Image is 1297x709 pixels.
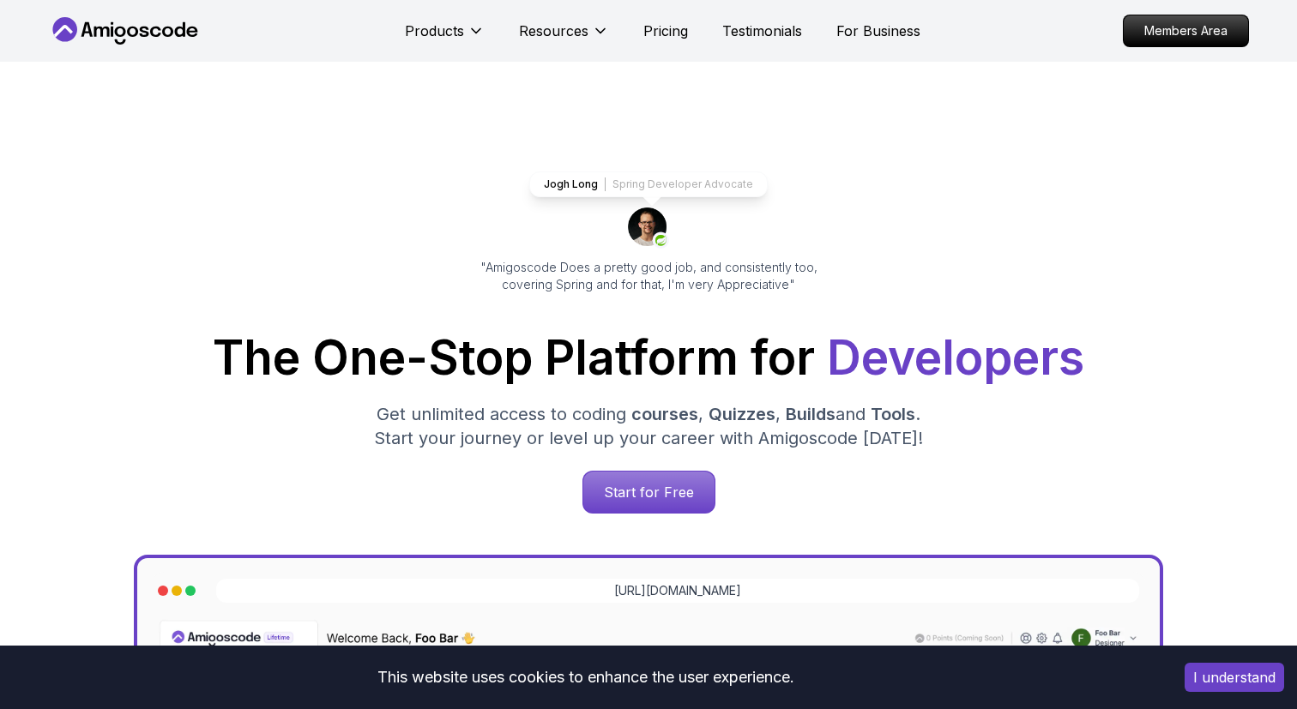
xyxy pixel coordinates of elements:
[13,658,1159,696] div: This website uses cookies to enhance the user experience.
[405,21,464,41] p: Products
[544,177,598,191] p: Jogh Long
[583,472,715,513] p: Start for Free
[1185,663,1284,692] button: Accept cookies
[405,21,485,55] button: Products
[836,21,920,41] a: For Business
[1124,15,1248,46] p: Members Area
[827,329,1084,386] span: Developers
[786,404,836,424] span: Builds
[643,21,688,41] a: Pricing
[456,259,841,293] p: "Amigoscode Does a pretty good job, and consistently too, covering Spring and for that, I'm very ...
[519,21,609,55] button: Resources
[62,334,1235,382] h1: The One-Stop Platform for
[519,21,588,41] p: Resources
[871,404,915,424] span: Tools
[582,471,715,514] a: Start for Free
[614,582,741,599] a: [URL][DOMAIN_NAME]
[631,404,698,424] span: courses
[722,21,802,41] a: Testimonials
[1123,15,1249,47] a: Members Area
[709,404,775,424] span: Quizzes
[628,207,669,249] img: josh long
[360,402,937,450] p: Get unlimited access to coding , , and . Start your journey or level up your career with Amigosco...
[612,177,753,191] p: Spring Developer Advocate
